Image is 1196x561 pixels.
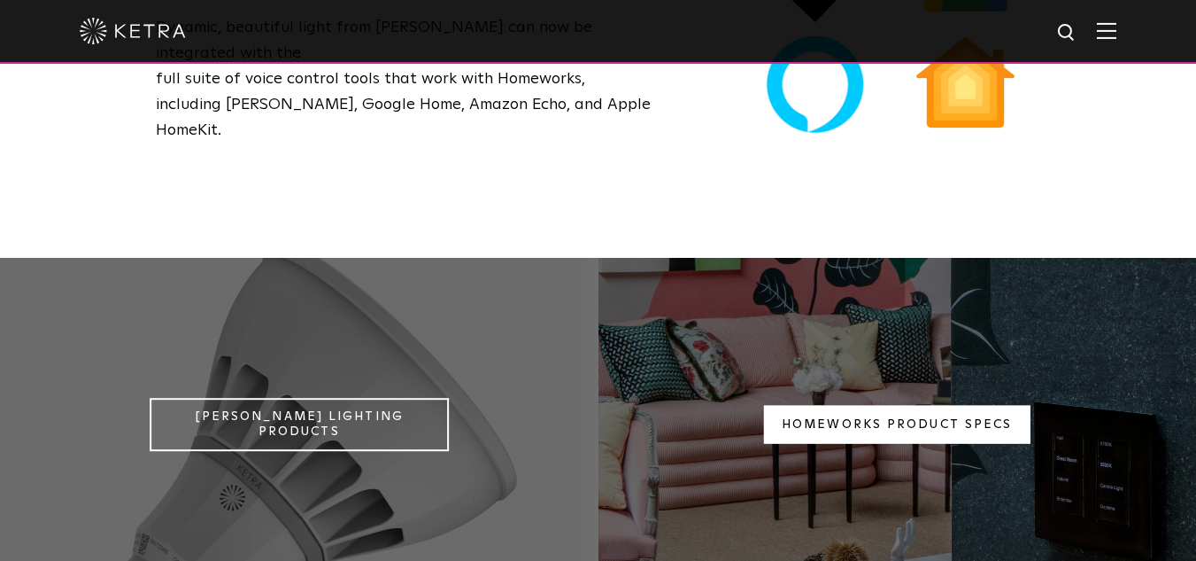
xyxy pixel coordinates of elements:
img: ketra-logo-2019-white [80,18,186,44]
img: Hamburger%20Nav.svg [1097,22,1116,39]
img: AppleHome@2x [910,30,1021,141]
a: [PERSON_NAME] Lighting Products [150,398,449,451]
img: search icon [1056,22,1078,44]
p: Dynamic, beautiful light from [PERSON_NAME] can now be integrated with the full suite of voice co... [156,15,652,143]
a: Homeworks Product Specs [764,406,1030,444]
img: AmazonAlexa@2x [760,30,870,141]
